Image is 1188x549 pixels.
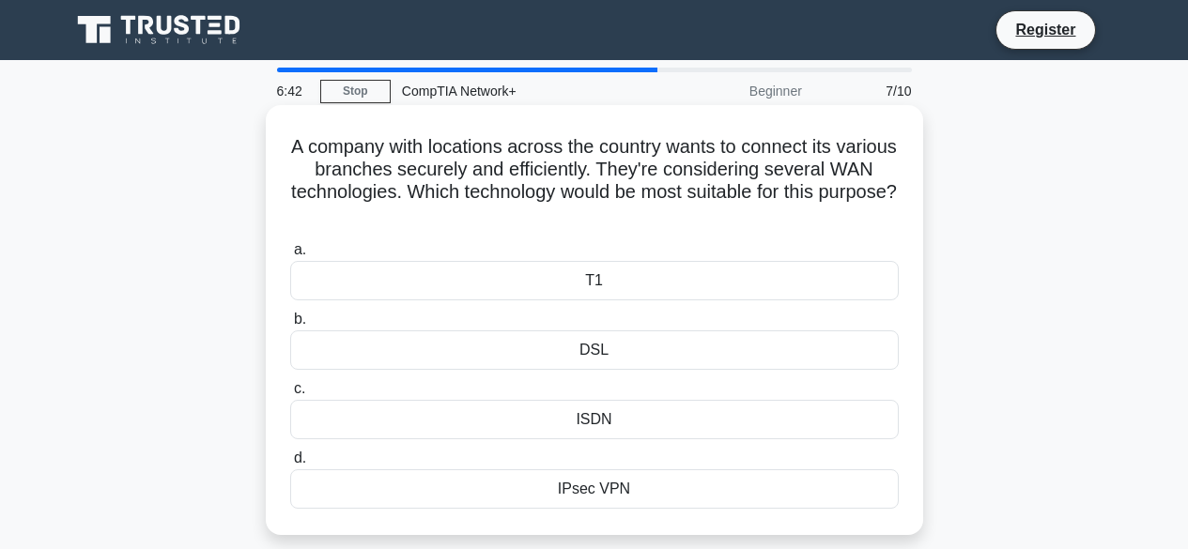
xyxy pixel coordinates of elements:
[290,330,899,370] div: DSL
[288,135,901,227] h5: A company with locations across the country wants to connect its various branches securely and ef...
[320,80,391,103] a: Stop
[290,261,899,300] div: T1
[649,72,813,110] div: Beginner
[813,72,923,110] div: 7/10
[294,311,306,327] span: b.
[391,72,649,110] div: CompTIA Network+
[294,241,306,257] span: a.
[290,400,899,439] div: ISDN
[1004,18,1087,41] a: Register
[266,72,320,110] div: 6:42
[294,450,306,465] span: d.
[294,380,305,396] span: c.
[290,469,899,509] div: IPsec VPN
